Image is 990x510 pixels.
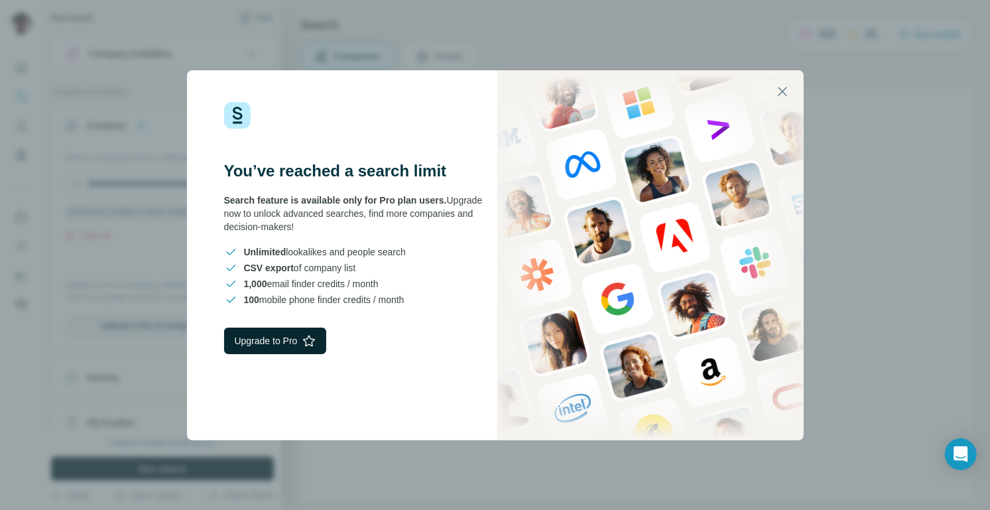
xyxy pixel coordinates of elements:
div: Open Intercom Messenger [945,438,977,470]
span: lookalikes and people search [244,245,406,259]
span: Unlimited [244,247,286,257]
h3: You’ve reached a search limit [224,160,495,182]
span: CSV export [244,263,294,273]
span: of company list [244,261,356,275]
span: 100 [244,294,259,305]
span: email finder credits / month [244,277,379,290]
img: Surfe Logo [224,102,251,129]
span: mobile phone finder credits / month [244,293,404,306]
div: Upgrade now to unlock advanced searches, find more companies and decision-makers! [224,194,495,233]
span: 1,000 [244,279,267,289]
button: Upgrade to Pro [224,328,327,354]
img: Surfe Stock Photo - showing people and technologies [497,70,804,440]
span: Search feature is available only for Pro plan users. [224,195,447,206]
